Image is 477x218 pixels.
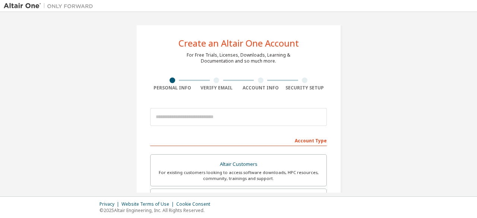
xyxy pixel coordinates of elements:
div: For existing customers looking to access software downloads, HPC resources, community, trainings ... [155,170,322,181]
div: Create an Altair One Account [179,39,299,48]
div: Verify Email [195,85,239,91]
div: Privacy [99,201,121,207]
div: Personal Info [150,85,195,91]
div: Cookie Consent [176,201,215,207]
div: Altair Customers [155,159,322,170]
div: For Free Trials, Licenses, Downloads, Learning & Documentation and so much more. [187,52,290,64]
div: Security Setup [283,85,327,91]
div: Account Info [238,85,283,91]
p: © 2025 Altair Engineering, Inc. All Rights Reserved. [99,207,215,214]
img: Altair One [4,2,97,10]
div: Website Terms of Use [121,201,176,207]
div: Account Type [150,134,327,146]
